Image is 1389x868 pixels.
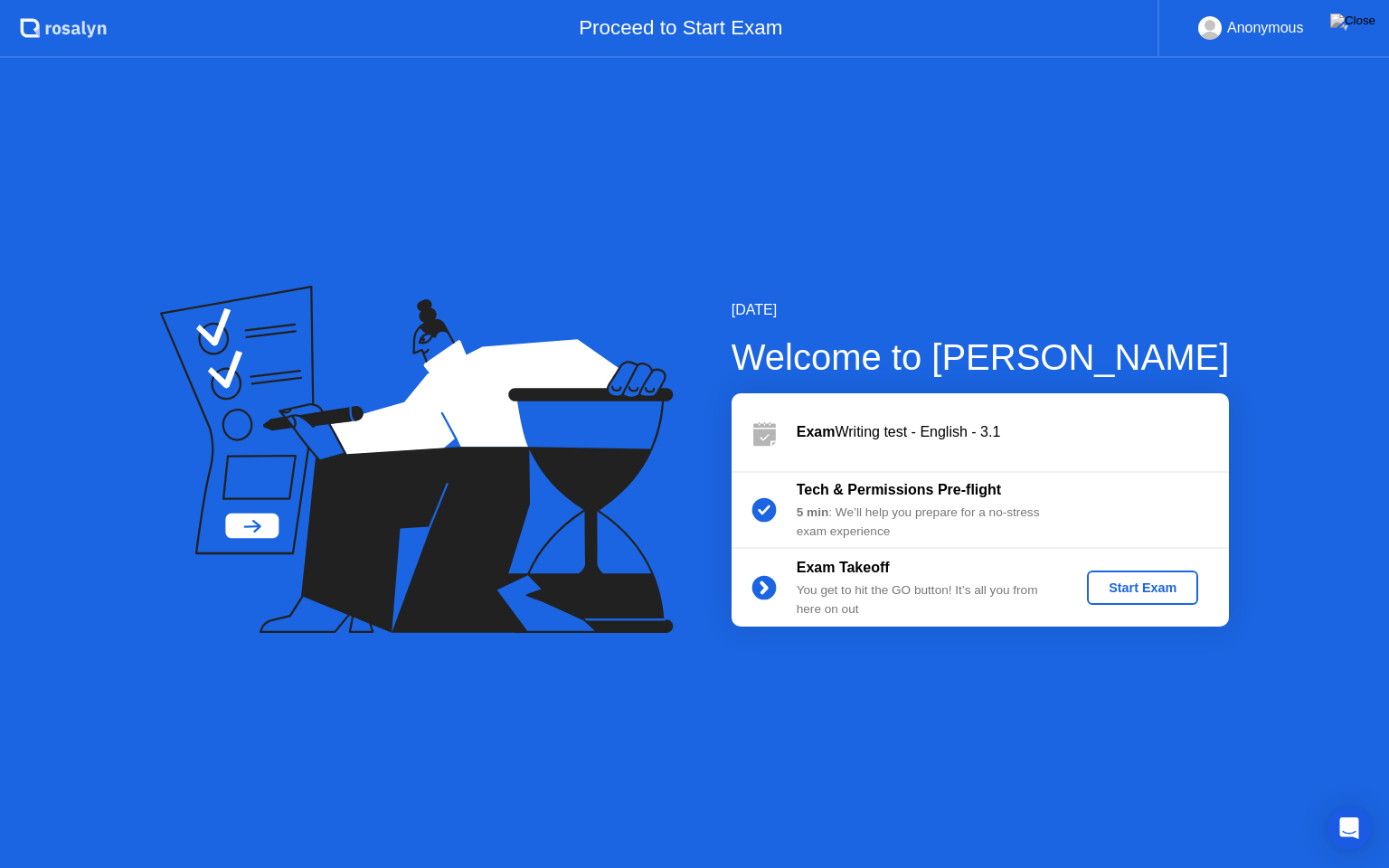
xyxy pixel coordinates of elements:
img: Close [1330,14,1375,28]
b: Exam Takeoff [797,560,890,575]
b: Exam [797,424,836,439]
b: 5 min [797,505,829,519]
div: Welcome to [PERSON_NAME] [732,330,1230,384]
button: Start Exam [1087,571,1198,605]
div: Open Intercom Messenger [1328,807,1371,850]
div: Writing test - English - 3.1 [797,421,1229,443]
div: Start Exam [1094,580,1191,595]
div: Anonymous [1227,16,1304,40]
div: : We’ll help you prepare for a no-stress exam experience [797,504,1057,541]
div: [DATE] [732,299,1230,321]
b: Tech & Permissions Pre-flight [797,482,1001,497]
div: You get to hit the GO button! It’s all you from here on out [797,581,1057,618]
